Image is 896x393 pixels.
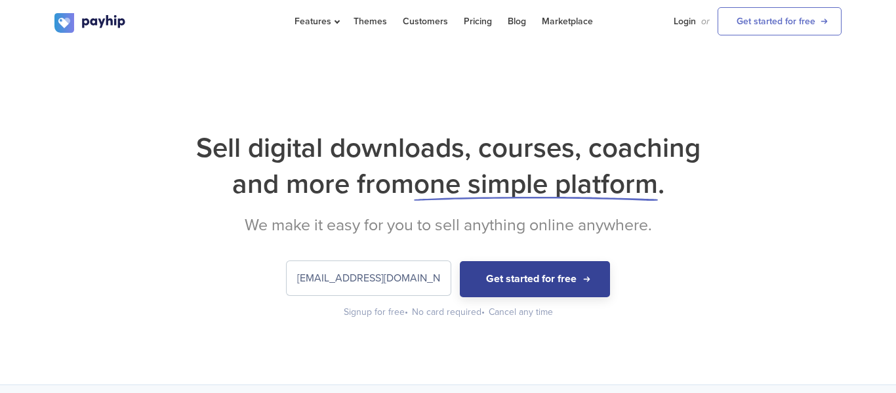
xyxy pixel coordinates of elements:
[405,306,408,318] span: •
[54,130,842,202] h1: Sell digital downloads, courses, coaching and more from
[412,306,486,319] div: No card required
[54,215,842,235] h2: We make it easy for you to sell anything online anywhere.
[460,261,610,297] button: Get started for free
[489,306,553,319] div: Cancel any time
[344,306,409,319] div: Signup for free
[414,167,658,201] span: one simple platform
[658,167,664,201] span: .
[295,16,338,27] span: Features
[287,261,451,295] input: Enter your email address
[481,306,485,318] span: •
[718,7,842,35] a: Get started for free
[54,13,127,33] img: logo.svg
